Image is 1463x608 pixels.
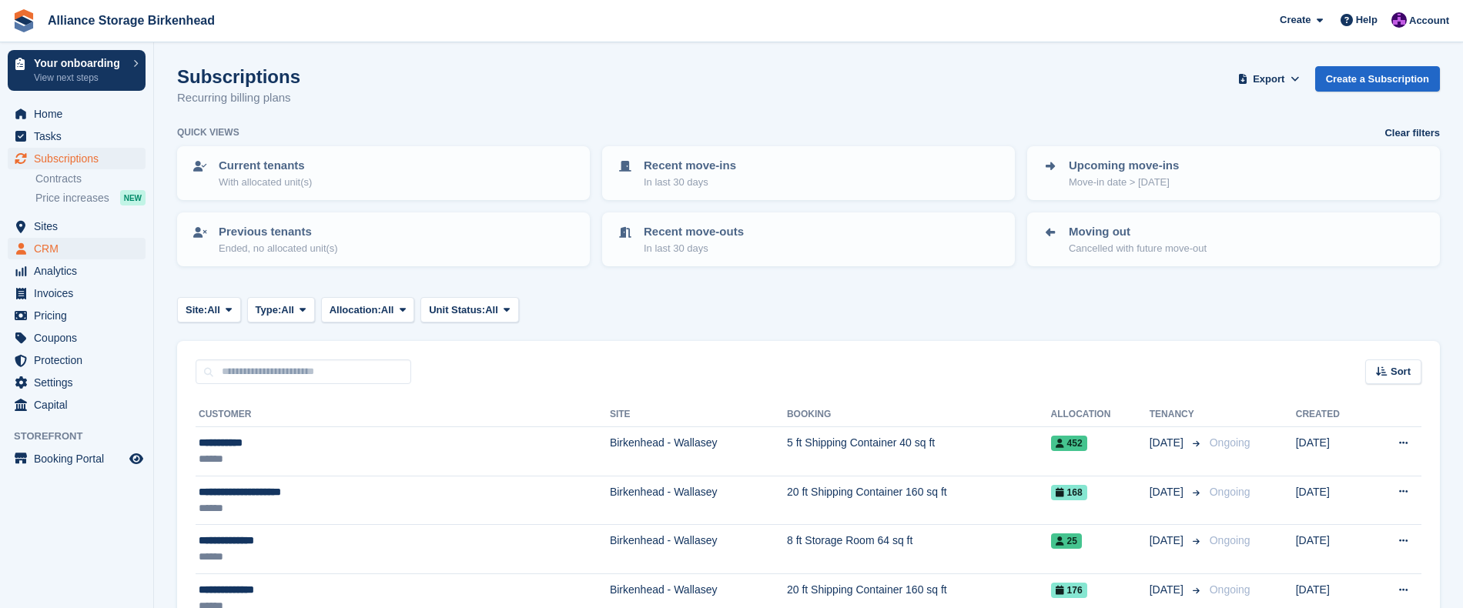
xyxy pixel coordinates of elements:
span: Home [34,103,126,125]
span: Ongoing [1210,486,1250,498]
th: Tenancy [1150,403,1204,427]
a: menu [8,305,146,326]
a: menu [8,260,146,282]
p: In last 30 days [644,241,744,256]
span: [DATE] [1150,582,1187,598]
span: Pricing [34,305,126,326]
p: Cancelled with future move-out [1069,241,1207,256]
span: 452 [1051,436,1087,451]
span: Export [1253,72,1284,87]
a: Create a Subscription [1315,66,1440,92]
a: menu [8,282,146,304]
p: Recent move-outs [644,223,744,241]
td: Birkenhead - Wallasey [610,476,787,525]
th: Created [1296,403,1368,427]
p: Ended, no allocated unit(s) [219,241,338,256]
span: CRM [34,238,126,259]
button: Allocation: All [321,297,415,322]
button: Type: All [247,297,315,322]
span: Create [1280,12,1311,28]
span: Analytics [34,260,126,282]
a: Upcoming move-ins Move-in date > [DATE] [1029,148,1438,199]
span: All [485,302,498,318]
span: Protection [34,349,126,371]
span: [DATE] [1150,484,1187,500]
h1: Subscriptions [177,66,300,87]
span: 25 [1051,533,1082,549]
a: Contracts [35,172,146,186]
span: All [281,302,294,318]
td: Birkenhead - Wallasey [610,525,787,574]
a: menu [8,394,146,416]
span: Subscriptions [34,148,126,169]
a: Previous tenants Ended, no allocated unit(s) [179,214,588,265]
span: 168 [1051,485,1087,500]
img: stora-icon-8386f47178a22dfd0bd8f6a31ec36ba5ce8667c1dd55bd0f319d3a0aa187defe.svg [12,9,35,32]
a: menu [8,148,146,169]
td: 8 ft Storage Room 64 sq ft [787,525,1051,574]
button: Unit Status: All [420,297,518,322]
th: Booking [787,403,1051,427]
th: Site [610,403,787,427]
a: Your onboarding View next steps [8,50,146,91]
span: Allocation: [330,302,381,318]
h6: Quick views [177,125,239,139]
a: menu [8,125,146,147]
td: [DATE] [1296,427,1368,476]
span: Ongoing [1210,583,1250,596]
span: Unit Status: [429,302,485,318]
span: Type: [256,302,282,318]
span: Account [1409,13,1449,28]
p: Current tenants [219,157,312,175]
button: Site: All [177,297,241,322]
a: Clear filters [1384,125,1440,141]
span: Price increases [35,191,109,205]
a: menu [8,327,146,349]
p: Previous tenants [219,223,338,241]
span: Ongoing [1210,534,1250,546]
td: 5 ft Shipping Container 40 sq ft [787,427,1051,476]
span: Settings [34,372,126,393]
span: [DATE] [1150,435,1187,451]
p: Move-in date > [DATE] [1069,175,1179,190]
p: Recent move-ins [644,157,736,175]
span: All [381,302,394,318]
span: Tasks [34,125,126,147]
a: Alliance Storage Birkenhead [42,8,221,33]
td: 20 ft Shipping Container 160 sq ft [787,476,1051,525]
span: Help [1356,12,1378,28]
span: Invoices [34,282,126,304]
td: [DATE] [1296,476,1368,525]
div: NEW [120,190,146,205]
th: Customer [196,403,610,427]
a: menu [8,349,146,371]
a: menu [8,238,146,259]
p: Upcoming move-ins [1069,157,1179,175]
span: Ongoing [1210,436,1250,449]
a: Moving out Cancelled with future move-out [1029,214,1438,265]
p: Recurring billing plans [177,89,300,107]
span: Booking Portal [34,448,126,469]
a: Recent move-ins In last 30 days [604,148,1013,199]
span: Storefront [14,429,153,444]
span: Capital [34,394,126,416]
a: Current tenants With allocated unit(s) [179,148,588,199]
td: Birkenhead - Wallasey [610,427,787,476]
button: Export [1235,66,1303,92]
p: Moving out [1069,223,1207,241]
a: menu [8,215,146,237]
span: Sort [1391,364,1411,379]
span: Coupons [34,327,126,349]
a: menu [8,448,146,469]
span: Site: [186,302,207,318]
span: All [207,302,220,318]
a: Preview store [127,449,146,468]
p: Your onboarding [34,58,126,68]
span: 176 [1051,583,1087,598]
a: Price increases NEW [35,189,146,206]
p: View next steps [34,71,126,85]
p: With allocated unit(s) [219,175,312,190]
span: Sites [34,215,126,237]
a: menu [8,372,146,393]
p: In last 30 days [644,175,736,190]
